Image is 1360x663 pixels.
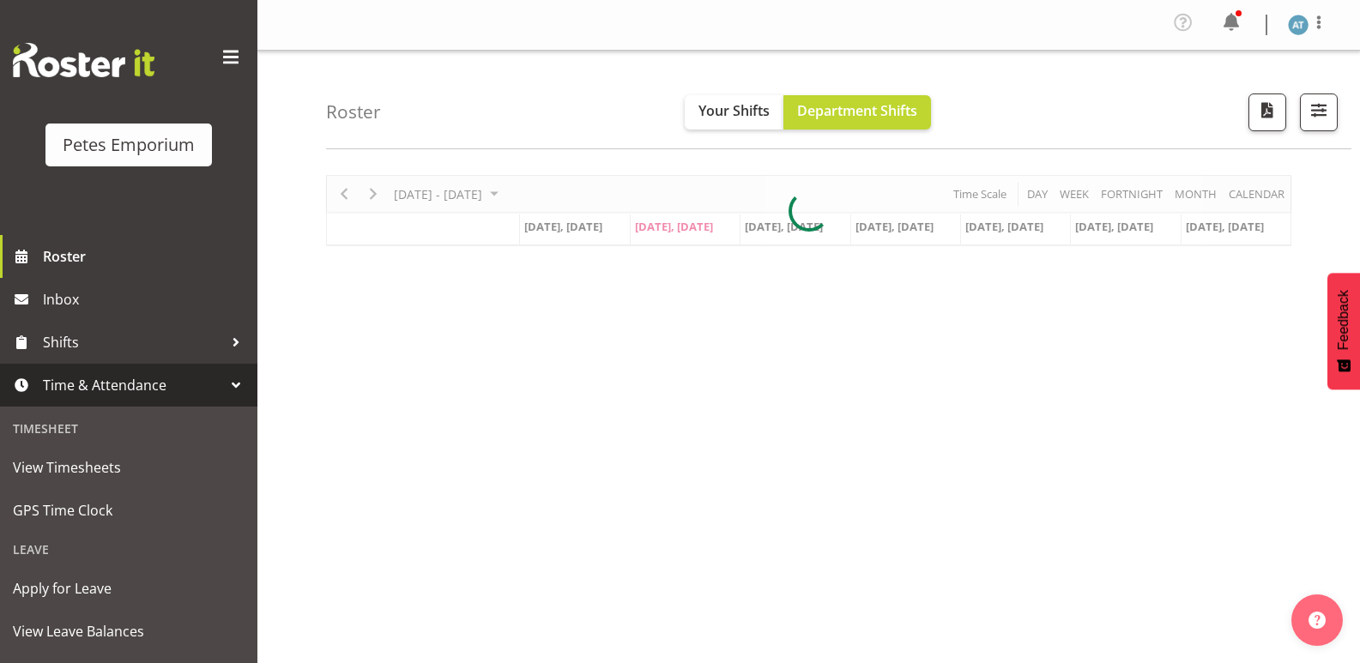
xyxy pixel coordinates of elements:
span: Your Shifts [698,101,770,120]
img: alex-micheal-taniwha5364.jpg [1288,15,1309,35]
img: help-xxl-2.png [1309,612,1326,629]
span: Department Shifts [797,101,917,120]
span: GPS Time Clock [13,497,245,523]
div: Timesheet [4,411,253,446]
button: Department Shifts [783,95,931,130]
div: Petes Emporium [63,132,195,158]
span: Roster [43,244,249,269]
span: Time & Attendance [43,372,223,398]
a: GPS Time Clock [4,489,253,532]
span: Shifts [43,329,223,355]
h4: Roster [326,102,381,122]
span: Feedback [1336,290,1351,350]
button: Filter Shifts [1300,93,1338,131]
a: View Leave Balances [4,610,253,653]
button: Your Shifts [685,95,783,130]
button: Feedback - Show survey [1327,273,1360,389]
span: View Leave Balances [13,618,245,644]
span: Apply for Leave [13,576,245,601]
span: Inbox [43,286,249,312]
button: Download a PDF of the roster according to the set date range. [1248,93,1286,131]
a: Apply for Leave [4,567,253,610]
div: Leave [4,532,253,567]
a: View Timesheets [4,446,253,489]
img: Rosterit website logo [13,43,154,77]
span: View Timesheets [13,455,245,480]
